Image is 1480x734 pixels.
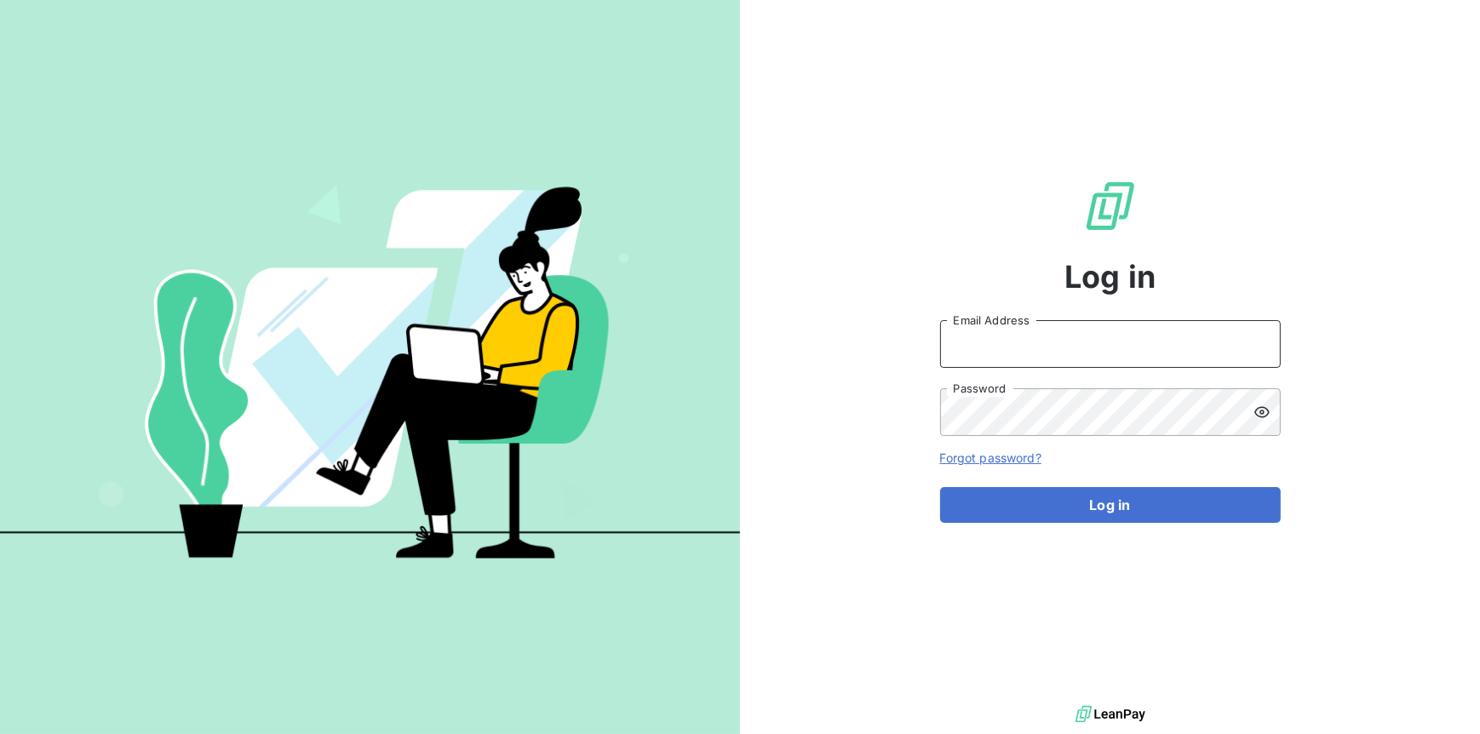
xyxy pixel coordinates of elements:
[1083,179,1138,233] img: LeanPay Logo
[1076,702,1145,727] img: logo
[940,320,1281,368] input: placeholder
[940,450,1041,465] a: Forgot password?
[1064,254,1156,300] span: Log in
[940,487,1281,523] button: Log in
